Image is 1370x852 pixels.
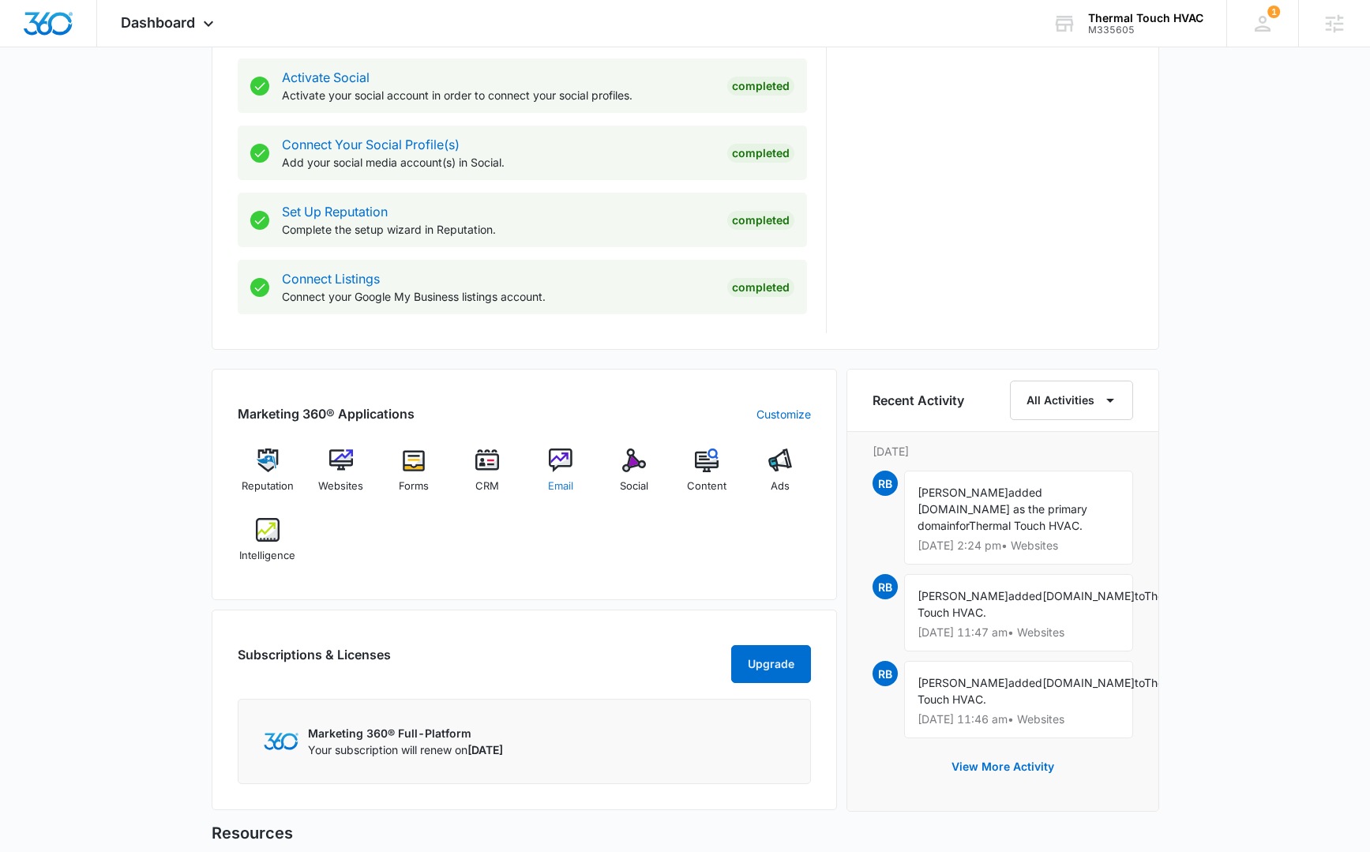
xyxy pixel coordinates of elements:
[399,479,429,494] span: Forms
[1008,676,1042,689] span: added
[1010,381,1133,420] button: All Activities
[918,486,1008,499] span: [PERSON_NAME]
[282,204,388,220] a: Set Up Reputation
[1042,676,1135,689] span: [DOMAIN_NAME]
[238,404,415,423] h2: Marketing 360® Applications
[727,278,794,297] div: Completed
[467,743,503,756] span: [DATE]
[677,449,738,505] a: Content
[687,479,726,494] span: Content
[873,443,1133,460] p: [DATE]
[756,406,811,422] a: Customize
[239,548,295,564] span: Intelligence
[282,288,715,305] p: Connect your Google My Business listings account.
[873,661,898,686] span: RB
[282,221,715,238] p: Complete the setup wizard in Reputation.
[282,154,715,171] p: Add your social media account(s) in Social.
[918,714,1120,725] p: [DATE] 11:46 am • Websites
[1088,24,1203,36] div: account id
[1088,12,1203,24] div: account name
[238,518,298,575] a: Intelligence
[750,449,811,505] a: Ads
[1135,589,1144,602] span: to
[264,733,298,749] img: Marketing 360 Logo
[531,449,591,505] a: Email
[731,645,811,683] button: Upgrade
[918,627,1120,638] p: [DATE] 11:47 am • Websites
[1135,676,1144,689] span: to
[1267,6,1280,18] span: 1
[212,821,1159,845] h5: Resources
[475,479,499,494] span: CRM
[727,144,794,163] div: Completed
[238,449,298,505] a: Reputation
[1267,6,1280,18] div: notifications count
[457,449,518,505] a: CRM
[727,77,794,96] div: Completed
[873,471,898,496] span: RB
[936,748,1070,786] button: View More Activity
[308,725,503,741] p: Marketing 360® Full-Platform
[918,486,1087,532] span: added [DOMAIN_NAME] as the primary domain
[1008,589,1042,602] span: added
[384,449,445,505] a: Forms
[955,519,969,532] span: for
[282,69,370,85] a: Activate Social
[969,519,1083,532] span: Thermal Touch HVAC.
[620,479,648,494] span: Social
[310,449,371,505] a: Websites
[771,479,790,494] span: Ads
[918,589,1008,602] span: [PERSON_NAME]
[873,391,964,410] h6: Recent Activity
[318,479,363,494] span: Websites
[121,14,195,31] span: Dashboard
[727,211,794,230] div: Completed
[282,87,715,103] p: Activate your social account in order to connect your social profiles.
[308,741,503,758] p: Your subscription will renew on
[238,645,391,677] h2: Subscriptions & Licenses
[918,540,1120,551] p: [DATE] 2:24 pm • Websites
[603,449,664,505] a: Social
[548,479,573,494] span: Email
[873,574,898,599] span: RB
[282,271,380,287] a: Connect Listings
[282,137,460,152] a: Connect Your Social Profile(s)
[918,676,1008,689] span: [PERSON_NAME]
[242,479,294,494] span: Reputation
[1042,589,1135,602] span: [DOMAIN_NAME]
